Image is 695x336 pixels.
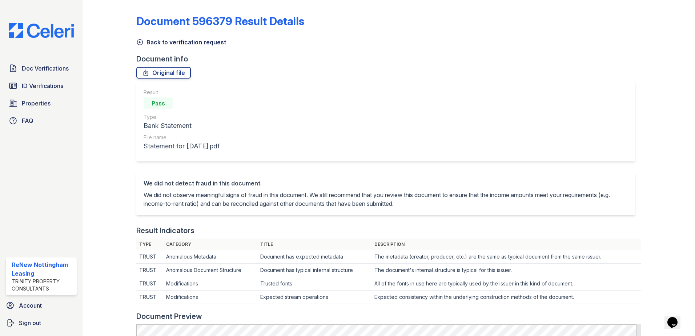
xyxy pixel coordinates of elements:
a: Document 596379 Result Details [136,15,304,28]
td: Modifications [163,277,257,291]
td: Modifications [163,291,257,304]
td: Expected stream operations [257,291,371,304]
td: Document has typical internal structure [257,264,371,277]
img: CE_Logo_Blue-a8612792a0a2168367f1c8372b55b34899dd931a85d93a1a3d3e32e68fde9ad4.png [3,23,80,38]
div: Bank Statement [144,121,220,131]
a: FAQ [6,113,77,128]
div: Document Preview [136,311,202,321]
div: Result Indicators [136,225,194,236]
a: Original file [136,67,191,79]
th: Category [163,239,257,250]
td: Anomalous Metadata [163,250,257,264]
th: Description [371,239,641,250]
iframe: chat widget [664,307,688,329]
td: TRUST [136,250,163,264]
td: The document's internal structure is typical for this issuer. [371,264,641,277]
div: Result [144,89,220,96]
th: Type [136,239,163,250]
div: Document info [136,54,641,64]
td: TRUST [136,264,163,277]
p: We did not observe meaningful signs of fraud in this document. We still recommend that you review... [144,191,628,208]
th: Title [257,239,371,250]
a: Properties [6,96,77,111]
td: The metadata (creator, producer, etc.) are the same as typical document from the same issuer. [371,250,641,264]
span: FAQ [22,116,33,125]
div: We did not detect fraud in this document. [144,179,628,188]
div: Type [144,113,220,121]
span: ID Verifications [22,81,63,90]
span: Sign out [19,319,41,327]
a: Back to verification request [136,38,226,47]
td: Expected consistency within the underlying construction methods of the document. [371,291,641,304]
td: TRUST [136,291,163,304]
td: Document has expected metadata [257,250,371,264]
div: Pass [144,97,173,109]
span: Properties [22,99,51,108]
div: File name [144,134,220,141]
td: TRUST [136,277,163,291]
a: Doc Verifications [6,61,77,76]
div: Trinity Property Consultants [12,278,74,292]
a: ID Verifications [6,79,77,93]
span: Account [19,301,42,310]
td: Anomalous Document Structure [163,264,257,277]
a: Account [3,298,80,313]
a: Sign out [3,316,80,330]
td: Trusted fonts [257,277,371,291]
span: Doc Verifications [22,64,69,73]
td: All of the fonts in use here are typically used by the issuer in this kind of document. [371,277,641,291]
div: Statement for [DATE].pdf [144,141,220,151]
div: ReNew Nottingham Leasing [12,260,74,278]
